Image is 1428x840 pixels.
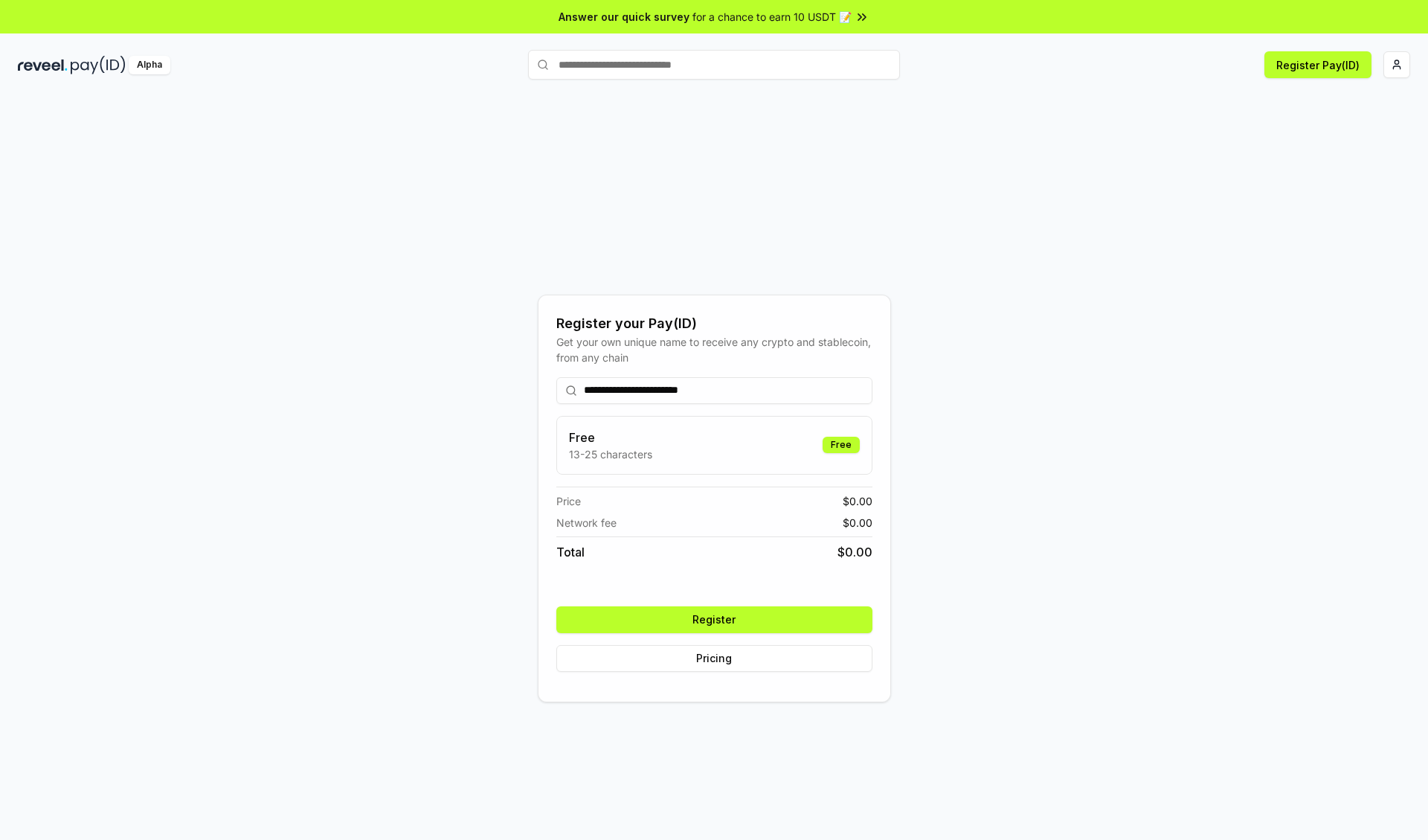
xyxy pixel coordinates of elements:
[823,437,860,453] div: Free
[837,543,872,561] span: $ 0.00
[71,56,126,74] img: pay_id
[556,606,872,633] button: Register
[556,543,585,561] span: Total
[556,515,617,530] span: Network fee
[18,56,68,74] img: reveel_dark
[129,56,170,74] div: Alpha
[1264,51,1371,78] button: Register Pay(ID)
[569,446,652,462] p: 13-25 characters
[559,9,689,25] span: Answer our quick survey
[692,9,852,25] span: for a chance to earn 10 USDT 📝
[556,645,872,672] button: Pricing
[556,334,872,365] div: Get your own unique name to receive any crypto and stablecoin, from any chain
[569,429,652,446] h3: Free
[843,515,872,530] span: $ 0.00
[843,493,872,509] span: $ 0.00
[556,313,872,334] div: Register your Pay(ID)
[556,493,581,509] span: Price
